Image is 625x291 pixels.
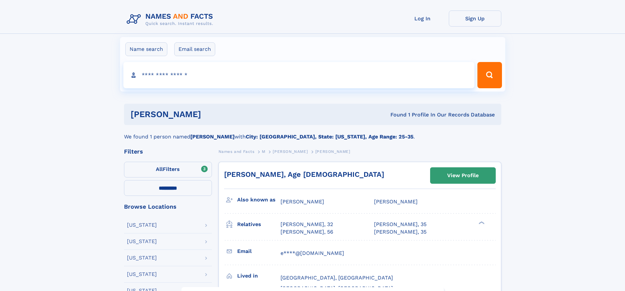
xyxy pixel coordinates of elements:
a: View Profile [430,168,495,183]
div: Browse Locations [124,204,212,210]
div: [US_STATE] [127,239,157,244]
a: [PERSON_NAME], 35 [374,228,427,236]
a: M [262,147,265,156]
b: City: [GEOGRAPHIC_DATA], State: [US_STATE], Age Range: 25-35 [246,134,413,140]
img: Logo Names and Facts [124,10,219,28]
span: [GEOGRAPHIC_DATA], [GEOGRAPHIC_DATA] [281,275,393,281]
a: Log In [396,10,449,27]
div: ❯ [477,221,485,225]
a: Sign Up [449,10,501,27]
span: All [156,166,163,172]
span: [PERSON_NAME] [273,149,308,154]
div: [US_STATE] [127,255,157,260]
span: [PERSON_NAME] [315,149,350,154]
h3: Email [237,246,281,257]
span: M [262,149,265,154]
div: Found 1 Profile In Our Records Database [296,111,495,118]
input: search input [123,62,475,88]
span: [PERSON_NAME] [281,198,324,205]
h3: Also known as [237,194,281,205]
label: Email search [174,42,215,56]
b: [PERSON_NAME] [190,134,235,140]
div: View Profile [447,168,479,183]
label: Name search [125,42,167,56]
div: [US_STATE] [127,272,157,277]
button: Search Button [477,62,502,88]
span: [PERSON_NAME] [374,198,418,205]
a: [PERSON_NAME], 56 [281,228,333,236]
h3: Relatives [237,219,281,230]
div: Filters [124,149,212,155]
a: [PERSON_NAME], 35 [374,221,427,228]
label: Filters [124,162,212,177]
a: [PERSON_NAME] [273,147,308,156]
h1: [PERSON_NAME] [131,110,296,118]
a: Names and Facts [219,147,255,156]
a: [PERSON_NAME], 32 [281,221,333,228]
a: [PERSON_NAME], Age [DEMOGRAPHIC_DATA] [224,170,384,178]
div: We found 1 person named with . [124,125,501,141]
div: [US_STATE] [127,222,157,228]
h3: Lived in [237,270,281,281]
